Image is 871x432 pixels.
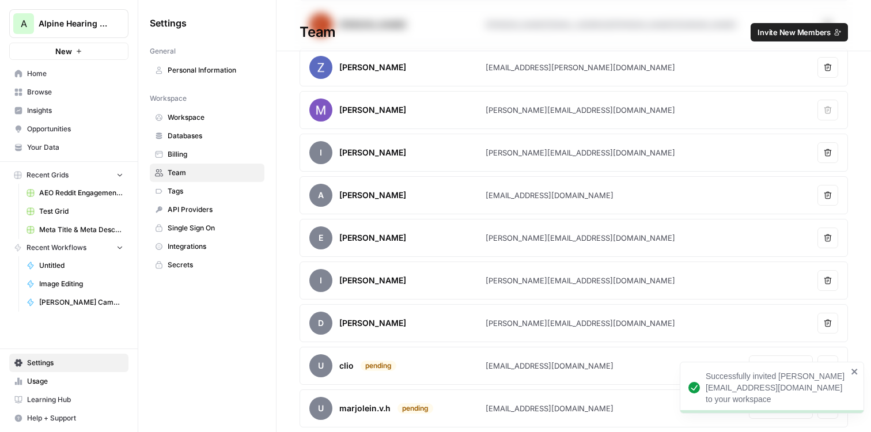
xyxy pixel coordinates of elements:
span: General [150,46,176,56]
span: Invite New Members [758,26,831,38]
div: Team [277,23,871,41]
span: A [309,184,332,207]
span: Integrations [168,241,259,252]
a: API Providers [150,200,264,219]
span: Your Data [27,142,123,153]
a: Settings [9,354,128,372]
span: Workspace [168,112,259,123]
span: Recent Grids [26,170,69,180]
button: close [851,367,859,376]
div: [EMAIL_ADDRESS][DOMAIN_NAME] [486,190,614,201]
span: E [309,226,332,249]
span: Usage [27,376,123,386]
span: Personal Information [168,65,259,75]
span: AEO Reddit Engagement (1) [39,188,123,198]
a: Test Grid [21,202,128,221]
span: Secrets [168,260,259,270]
div: Successfully invited [PERSON_NAME][EMAIL_ADDRESS][DOMAIN_NAME] to your workspace [706,370,847,405]
span: A [21,17,27,31]
div: [PERSON_NAME] [339,190,406,201]
a: Learning Hub [9,391,128,409]
a: [PERSON_NAME] Campaign [21,293,128,312]
button: Recent Grids [9,166,128,184]
a: Billing [150,145,264,164]
a: Single Sign On [150,219,264,237]
div: [PERSON_NAME] [339,104,406,116]
a: Home [9,65,128,83]
div: [PERSON_NAME] [339,275,406,286]
a: Workspace [150,108,264,127]
span: I [309,141,332,164]
div: pending [361,361,396,371]
span: Browse [27,87,123,97]
span: Home [27,69,123,79]
div: [PERSON_NAME] [339,62,406,73]
span: Recent Workflows [26,242,86,253]
img: avatar [309,98,332,122]
button: Resend invite [749,355,813,376]
span: D [309,312,332,335]
img: avatar [309,56,332,79]
span: Learning Hub [27,395,123,405]
span: Alpine Hearing Protection [39,18,108,29]
div: [EMAIL_ADDRESS][DOMAIN_NAME] [486,403,614,414]
span: Billing [168,149,259,160]
span: API Providers [168,204,259,215]
span: u [309,354,332,377]
div: [PERSON_NAME] [339,147,406,158]
div: [PERSON_NAME][EMAIL_ADDRESS][DOMAIN_NAME] [486,275,675,286]
span: Resend invite [756,360,805,372]
a: Personal Information [150,61,264,79]
span: [PERSON_NAME] Campaign [39,297,123,308]
a: Your Data [9,138,128,157]
span: Untitled [39,260,123,271]
span: i [309,269,332,292]
button: New [9,43,128,60]
div: pending [397,403,433,414]
span: Image Editing [39,279,123,289]
div: clio [339,360,354,372]
span: u [309,397,332,420]
a: Meta Title & Meta Descriptions Grid (2) [21,221,128,239]
a: Team [150,164,264,182]
span: Databases [168,131,259,141]
span: Meta Title & Meta Descriptions Grid (2) [39,225,123,235]
span: New [55,46,72,57]
button: Workspace: Alpine Hearing Protection [9,9,128,38]
span: Workspace [150,93,187,104]
span: Tags [168,186,259,196]
a: Insights [9,101,128,120]
div: [PERSON_NAME] [339,232,406,244]
span: Single Sign On [168,223,259,233]
div: marjolein.v.h [339,403,391,414]
div: [EMAIL_ADDRESS][DOMAIN_NAME] [486,360,614,372]
a: Browse [9,83,128,101]
a: Secrets [150,256,264,274]
a: Image Editing [21,275,128,293]
a: Integrations [150,237,264,256]
span: Opportunities [27,124,123,134]
button: Invite New Members [751,23,848,41]
div: [PERSON_NAME][EMAIL_ADDRESS][DOMAIN_NAME] [486,317,675,329]
span: Settings [27,358,123,368]
button: Recent Workflows [9,239,128,256]
div: [PERSON_NAME] [339,317,406,329]
span: Team [168,168,259,178]
div: [EMAIL_ADDRESS][PERSON_NAME][DOMAIN_NAME] [486,62,675,73]
a: Opportunities [9,120,128,138]
div: [PERSON_NAME][EMAIL_ADDRESS][DOMAIN_NAME] [486,232,675,244]
a: Tags [150,182,264,200]
a: AEO Reddit Engagement (1) [21,184,128,202]
span: Help + Support [27,413,123,423]
a: Untitled [21,256,128,275]
a: Databases [150,127,264,145]
span: Insights [27,105,123,116]
div: [PERSON_NAME][EMAIL_ADDRESS][DOMAIN_NAME] [486,147,675,158]
div: [PERSON_NAME][EMAIL_ADDRESS][DOMAIN_NAME] [486,104,675,116]
button: Help + Support [9,409,128,427]
span: Settings [150,16,187,30]
a: Usage [9,372,128,391]
span: Test Grid [39,206,123,217]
